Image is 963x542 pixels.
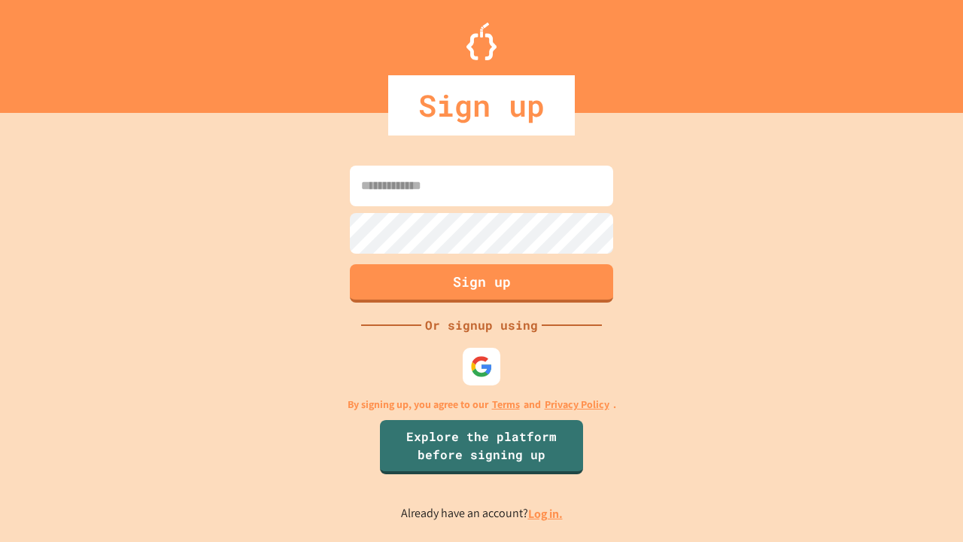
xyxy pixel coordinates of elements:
[350,264,613,303] button: Sign up
[492,397,520,413] a: Terms
[380,420,583,474] a: Explore the platform before signing up
[900,482,948,527] iframe: chat widget
[466,23,497,60] img: Logo.svg
[528,506,563,522] a: Log in.
[421,316,542,334] div: Or signup using
[545,397,609,413] a: Privacy Policy
[388,75,575,135] div: Sign up
[470,355,493,378] img: google-icon.svg
[348,397,616,413] p: By signing up, you agree to our and .
[401,504,563,523] p: Already have an account?
[838,416,948,480] iframe: chat widget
